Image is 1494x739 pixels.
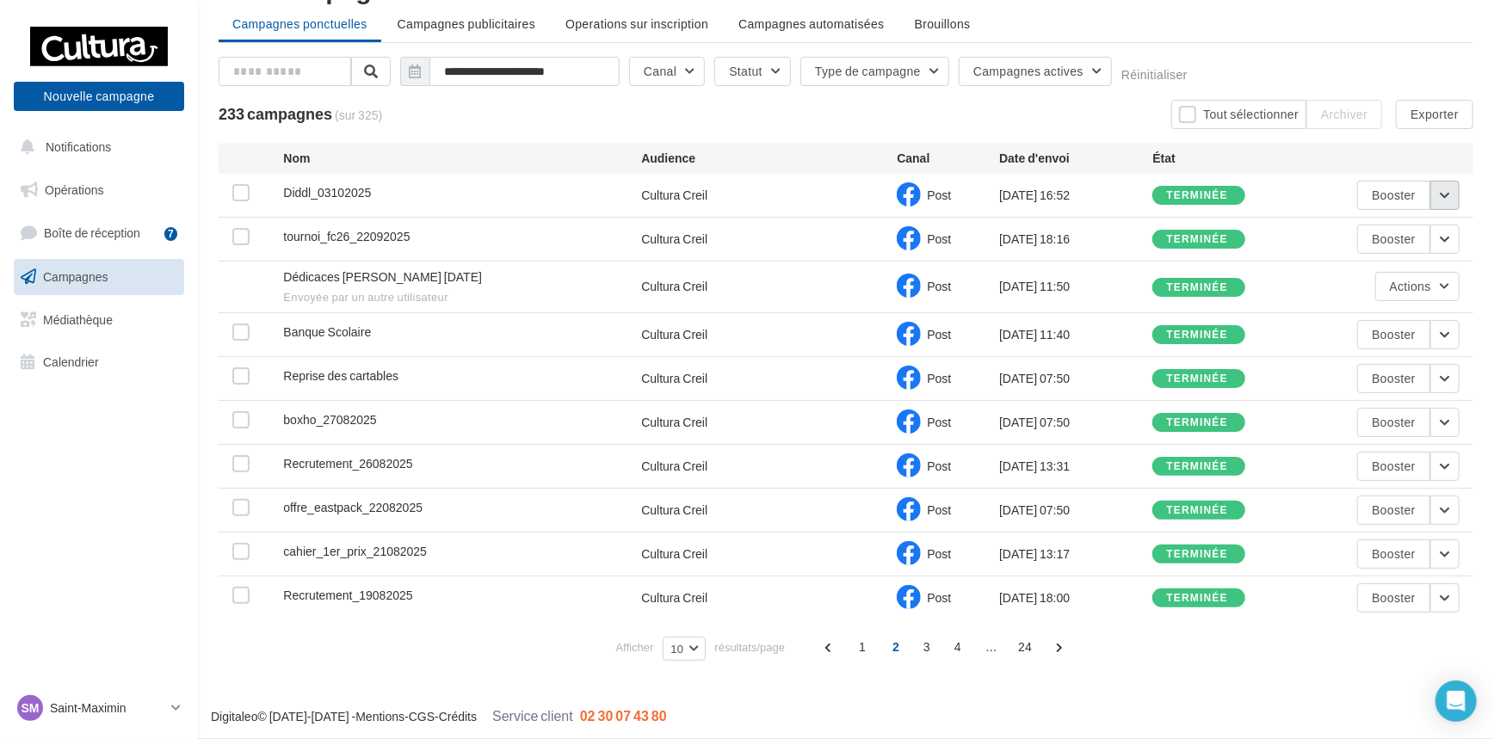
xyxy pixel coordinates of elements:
[580,707,667,724] span: 02 30 07 43 80
[1121,68,1188,82] button: Réinitialiser
[14,692,184,724] a: SM Saint-Maximin
[219,104,332,123] span: 233 campagnes
[283,456,412,471] span: Recrutement_26082025
[43,269,108,284] span: Campagnes
[1357,583,1430,613] button: Booster
[283,368,398,383] span: Reprise des cartables
[10,172,188,208] a: Opérations
[927,546,951,561] span: Post
[1435,680,1477,722] div: Open Intercom Messenger
[913,633,941,661] span: 3
[1166,282,1228,293] div: terminée
[978,633,1005,661] span: ...
[973,64,1083,78] span: Campagnes actives
[897,150,999,167] div: Canal
[22,699,40,717] span: SM
[1011,633,1039,661] span: 24
[1166,329,1228,341] div: terminée
[641,326,707,343] div: Cultura Creil
[43,311,113,326] span: Médiathèque
[641,370,707,387] div: Cultura Creil
[641,502,707,519] div: Cultura Creil
[1166,593,1228,604] div: terminée
[409,709,435,724] a: CGS
[211,709,257,724] a: Digitaleo
[45,182,103,197] span: Opérations
[1357,452,1430,481] button: Booster
[999,458,1152,475] div: [DATE] 13:31
[10,344,188,380] a: Calendrier
[641,414,707,431] div: Cultura Creil
[927,231,951,246] span: Post
[1357,320,1430,349] button: Booster
[927,502,951,517] span: Post
[641,231,707,248] div: Cultura Creil
[283,412,376,427] span: boxho_27082025
[927,371,951,385] span: Post
[1152,150,1306,167] div: État
[641,589,707,607] div: Cultura Creil
[1357,181,1430,210] button: Booster
[1357,408,1430,437] button: Booster
[283,150,641,167] div: Nom
[641,458,707,475] div: Cultura Creil
[641,187,707,204] div: Cultura Creil
[641,278,707,295] div: Cultura Creil
[492,707,573,724] span: Service client
[1306,100,1382,129] button: Archiver
[1375,272,1460,301] button: Actions
[10,129,181,165] button: Notifications
[1166,505,1228,516] div: terminée
[283,290,641,305] span: Envoyée par un autre utilisateur
[1357,539,1430,569] button: Booster
[714,57,791,86] button: Statut
[999,589,1152,607] div: [DATE] 18:00
[1166,417,1228,428] div: terminée
[50,699,164,717] p: Saint-Maximin
[283,500,423,514] span: offre_eastpack_22082025
[663,637,705,661] button: 10
[999,370,1152,387] div: [DATE] 07:50
[1166,373,1228,385] div: terminée
[1357,496,1430,525] button: Booster
[927,327,951,342] span: Post
[670,642,683,656] span: 10
[849,633,876,661] span: 1
[1396,100,1473,129] button: Exporter
[565,16,708,31] span: Operations sur inscription
[882,633,910,661] span: 2
[999,278,1152,295] div: [DATE] 11:50
[1166,461,1228,472] div: terminée
[999,414,1152,431] div: [DATE] 07:50
[999,150,1152,167] div: Date d'envoi
[211,709,667,724] span: © [DATE]-[DATE] - - -
[915,16,971,31] span: Brouillons
[10,214,188,251] a: Boîte de réception7
[1357,364,1430,393] button: Booster
[927,415,951,429] span: Post
[283,324,371,339] span: Banque Scolaire
[629,57,705,86] button: Canal
[1357,225,1430,254] button: Booster
[999,231,1152,248] div: [DATE] 18:16
[283,588,412,602] span: Recrutement_19082025
[999,326,1152,343] div: [DATE] 11:40
[283,229,410,243] span: tournoi_fc26_22092025
[944,633,972,661] span: 4
[439,709,477,724] a: Crédits
[335,107,382,124] span: (sur 325)
[616,639,654,656] span: Afficher
[283,544,427,558] span: cahier_1er_prix_21082025
[1166,549,1228,560] div: terminée
[164,227,177,241] div: 7
[738,16,884,31] span: Campagnes automatisées
[927,188,951,202] span: Post
[927,590,951,605] span: Post
[283,269,482,284] span: Dédicaces JF Jung septembre 2025
[1166,234,1228,245] div: terminée
[999,502,1152,519] div: [DATE] 07:50
[715,639,786,656] span: résultats/page
[44,225,140,240] span: Boîte de réception
[355,709,404,724] a: Mentions
[46,139,111,154] span: Notifications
